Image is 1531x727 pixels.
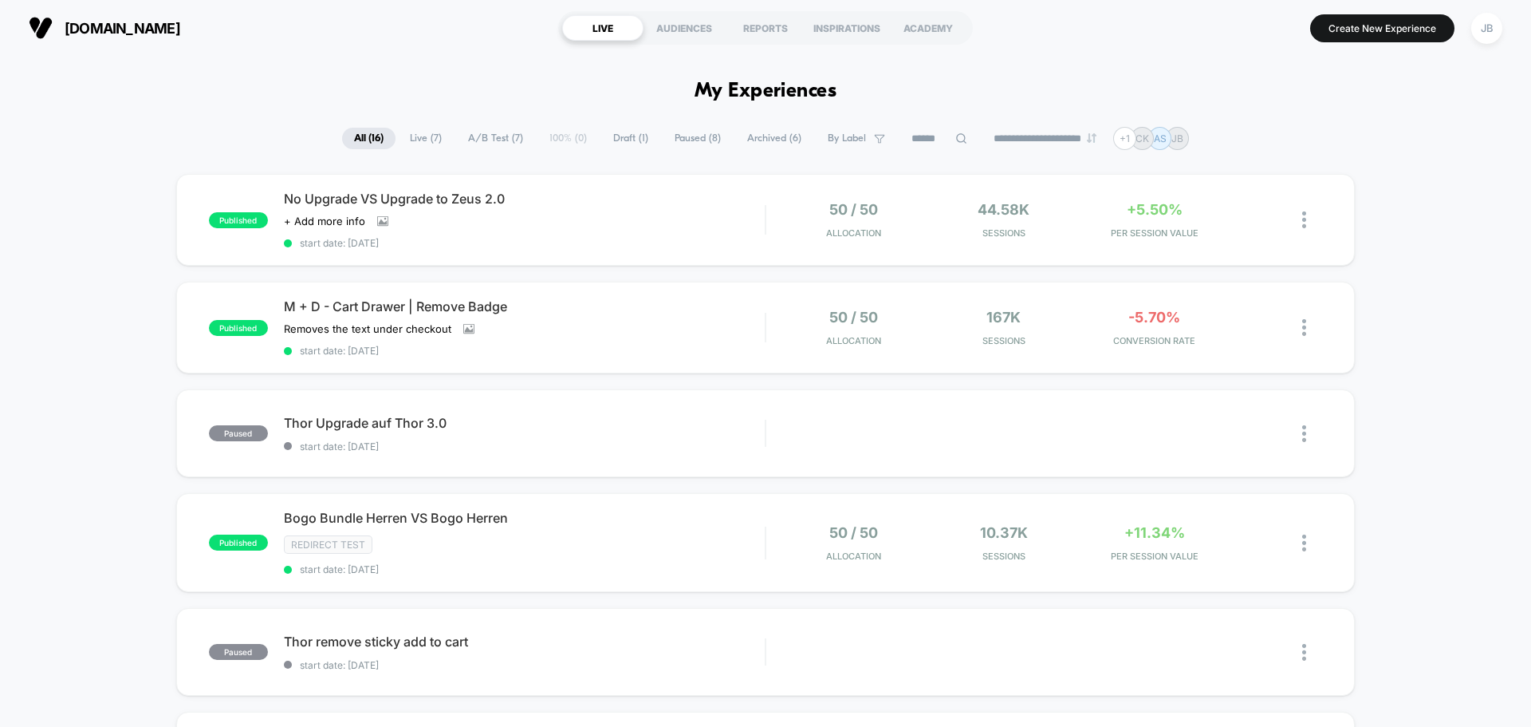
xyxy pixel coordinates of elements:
[24,15,185,41] button: [DOMAIN_NAME]
[933,551,1076,562] span: Sessions
[284,634,765,650] span: Thor remove sticky add to cart
[1087,133,1096,143] img: end
[456,128,535,149] span: A/B Test ( 7 )
[1127,201,1183,218] span: +5.50%
[1471,13,1502,44] div: JB
[284,345,765,357] span: start date: [DATE]
[209,535,268,551] span: published
[980,524,1028,541] span: 10.37k
[888,15,969,41] div: ACADEMY
[342,128,396,149] span: All ( 16 )
[806,15,888,41] div: INSPIRATIONS
[284,415,765,431] span: Thor Upgrade auf Thor 3.0
[284,322,451,335] span: Removes the text under checkout
[1135,132,1149,144] p: CK
[829,524,878,541] span: 50 / 50
[735,128,813,149] span: Archived ( 6 )
[209,644,268,660] span: paused
[826,227,881,239] span: Allocation
[1083,227,1226,239] span: PER SESSION VALUE
[725,15,806,41] div: REPORTS
[829,201,878,218] span: 50 / 50
[826,335,881,346] span: Allocation
[1302,535,1306,551] img: close
[562,15,643,41] div: LIVE
[933,335,1076,346] span: Sessions
[986,309,1021,326] span: 167k
[1083,551,1226,562] span: PER SESSION VALUE
[1083,335,1226,346] span: CONVERSION RATE
[1302,644,1306,661] img: close
[1154,132,1167,144] p: AS
[284,215,365,227] span: + Add more info
[643,15,725,41] div: AUDIENCES
[1302,319,1306,336] img: close
[601,128,660,149] span: Draft ( 1 )
[284,563,765,575] span: start date: [DATE]
[663,128,733,149] span: Paused ( 8 )
[29,16,53,40] img: Visually logo
[1302,211,1306,228] img: close
[826,551,881,562] span: Allocation
[284,298,765,314] span: M + D - Cart Drawer | Remove Badge
[1310,14,1454,42] button: Create New Experience
[933,227,1076,239] span: Sessions
[829,309,878,326] span: 50 / 50
[828,132,866,144] span: By Label
[695,80,837,103] h1: My Experiences
[284,535,372,554] span: Redirect Test
[65,20,180,37] span: [DOMAIN_NAME]
[284,237,765,249] span: start date: [DATE]
[1302,425,1306,442] img: close
[209,212,268,228] span: published
[978,201,1029,218] span: 44.58k
[284,191,765,207] span: No Upgrade VS Upgrade to Zeus 2.0
[398,128,454,149] span: Live ( 7 )
[284,441,765,452] span: start date: [DATE]
[1171,132,1183,144] p: JB
[284,659,765,671] span: start date: [DATE]
[284,510,765,526] span: Bogo Bundle Herren VS Bogo Herren
[1128,309,1180,326] span: -5.70%
[1124,524,1185,541] span: +11.34%
[209,320,268,336] span: published
[1466,12,1507,45] button: JB
[1113,127,1136,150] div: + 1
[209,425,268,441] span: paused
